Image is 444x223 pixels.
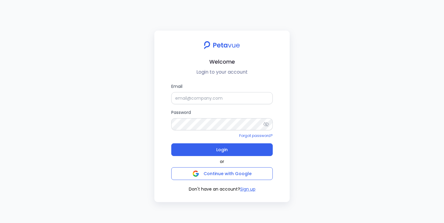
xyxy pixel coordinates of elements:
[204,171,252,177] span: Continue with Google
[171,143,273,156] button: Login
[159,68,285,76] p: Login to your account
[189,186,240,192] span: Don't have an account?
[216,145,228,154] span: Login
[239,133,273,138] a: Forgot password?
[171,83,273,104] label: Email
[159,57,285,66] h2: Welcome
[200,38,244,52] img: petavue logo
[171,109,273,130] label: Password
[240,186,256,192] button: Sign up
[171,167,273,180] button: Continue with Google
[220,158,224,165] span: or
[171,118,273,130] input: Password
[171,92,273,104] input: Email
